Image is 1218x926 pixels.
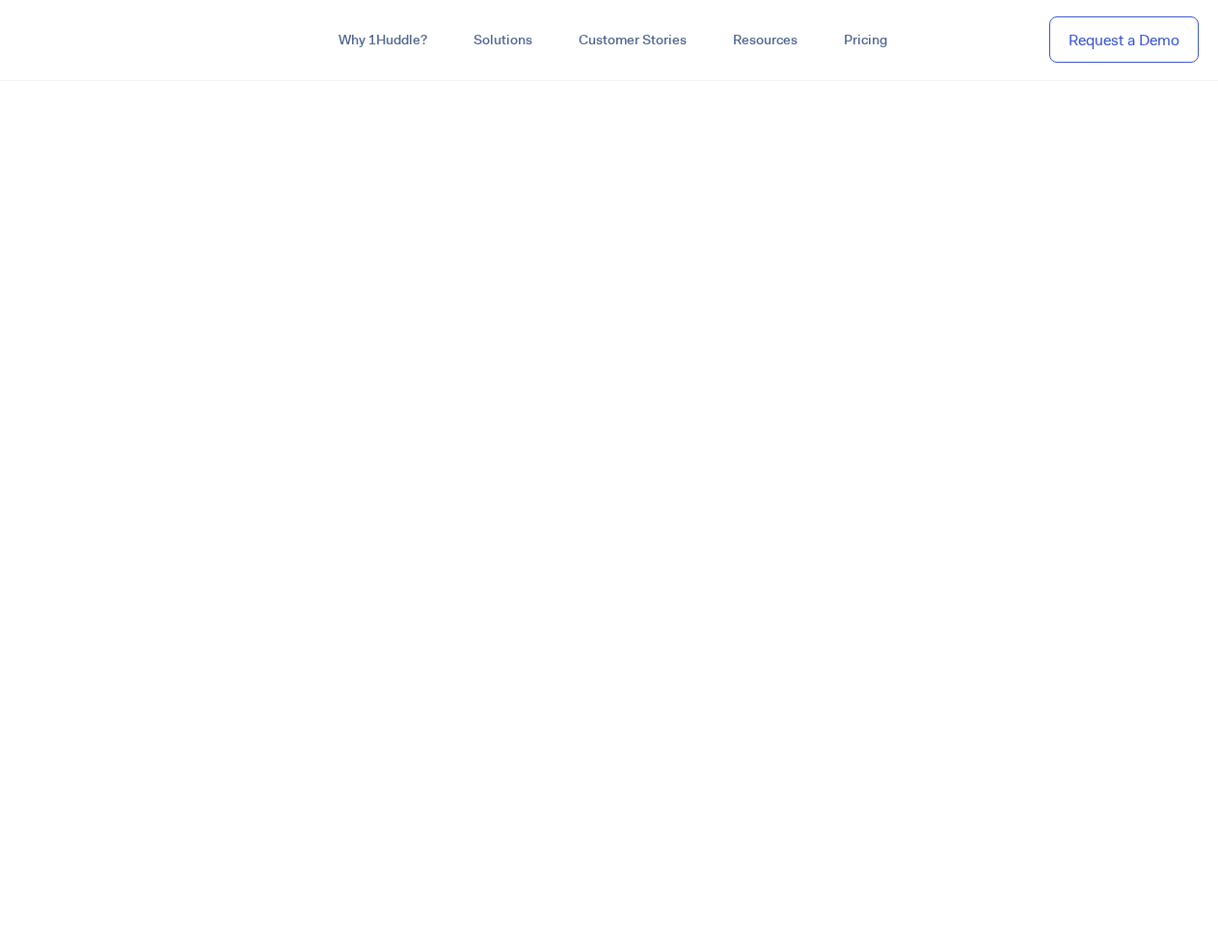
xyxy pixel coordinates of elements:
a: Pricing [821,23,910,58]
a: Resources [710,23,821,58]
a: Why 1Huddle? [315,23,450,58]
a: Customer Stories [555,23,710,58]
a: Request a Demo [1049,16,1199,64]
a: Solutions [450,23,555,58]
img: ... [19,21,157,58]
